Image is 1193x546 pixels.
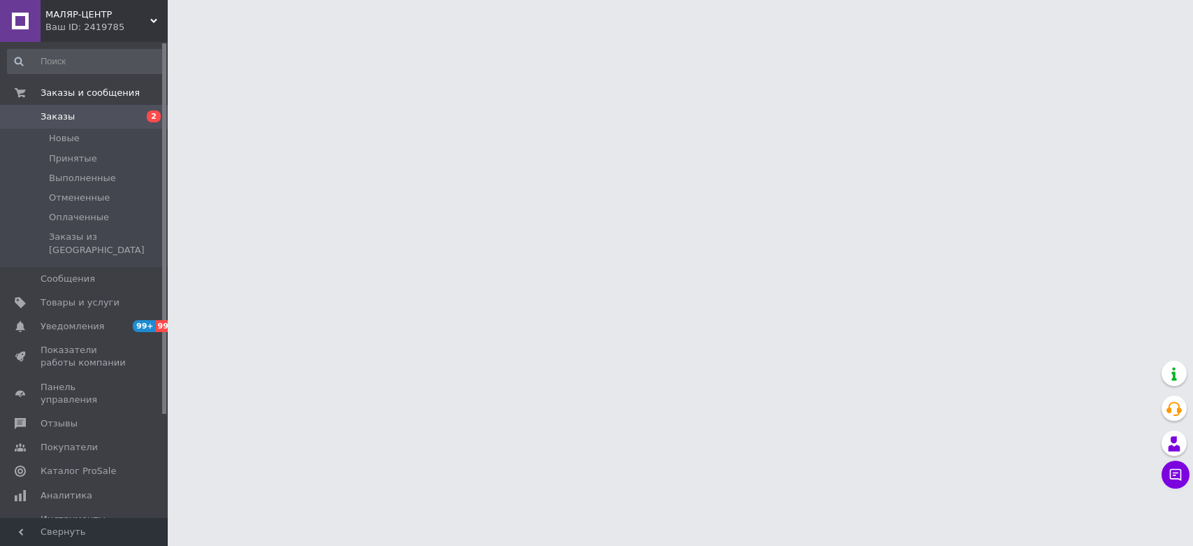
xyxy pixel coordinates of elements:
span: Уведомления [41,320,104,333]
span: Показатели работы компании [41,344,129,369]
span: Принятые [49,152,97,165]
span: Сообщения [41,273,95,285]
span: Каталог ProSale [41,465,116,477]
span: Заказы из [GEOGRAPHIC_DATA] [49,231,163,256]
span: 2 [147,110,161,122]
span: Заказы и сообщения [41,87,140,99]
button: Чат с покупателем [1162,461,1190,489]
input: Поиск [7,49,164,74]
span: Инструменты вебмастера и SEO [41,513,129,538]
span: Заказы [41,110,75,123]
span: Новые [49,132,80,145]
span: Отмененные [49,192,110,204]
span: 99+ [156,320,179,332]
span: 99+ [133,320,156,332]
span: Панель управления [41,381,129,406]
span: Товары и услуги [41,296,120,309]
span: Выполненные [49,172,116,185]
span: Покупатели [41,441,98,454]
span: Аналитика [41,489,92,502]
span: МАЛЯР-ЦЕНТР [45,8,150,21]
span: Оплаченные [49,211,109,224]
span: Отзывы [41,417,78,430]
div: Ваш ID: 2419785 [45,21,168,34]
